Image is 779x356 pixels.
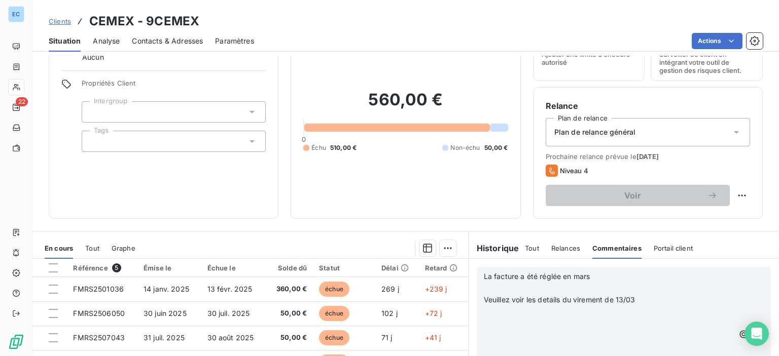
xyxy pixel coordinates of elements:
span: Situation [49,36,81,46]
span: Relances [551,244,580,252]
span: Tout [85,244,99,252]
span: 31 juil. 2025 [144,333,185,342]
span: FMRS2501036 [73,285,124,293]
span: Analyse [93,36,120,46]
div: EC [8,6,24,22]
span: 13 févr. 2025 [207,285,253,293]
span: Plan de relance général [554,127,635,137]
span: échue [319,306,349,321]
span: Voir [558,191,707,200]
span: La facture a été réglée en mars [484,272,590,281]
input: Ajouter une valeur [90,107,98,116]
span: 360,00 € [272,284,307,294]
span: [DATE] [636,152,659,161]
span: 102 j [381,309,398,318]
span: 0 [302,135,306,143]
span: Paramètres [215,36,254,46]
span: Surveiller ce client en intégrant votre outil de gestion des risques client. [659,50,754,74]
span: 50,00 € [272,308,307,319]
span: Niveau 4 [560,167,588,175]
span: 30 juil. 2025 [207,309,250,318]
span: 71 j [381,333,393,342]
h3: CEMEX - 9CEMEX [89,12,199,30]
span: Portail client [654,244,693,252]
span: 50,00 € [484,143,508,152]
span: Aucun [82,52,104,62]
img: Logo LeanPay [8,334,24,350]
span: Commentaires [592,244,642,252]
span: FMRS2507043 [73,333,125,342]
span: +239 j [425,285,447,293]
span: 14 janv. 2025 [144,285,189,293]
span: échue [319,282,349,297]
span: Contacts & Adresses [132,36,203,46]
span: +72 j [425,309,442,318]
span: Graphe [112,244,135,252]
span: Prochaine relance prévue le [546,152,750,161]
span: Propriétés Client [82,79,266,93]
div: Retard [425,264,462,272]
span: Tout [525,244,539,252]
span: Clients [49,17,71,25]
span: 269 j [381,285,399,293]
div: Émise le [144,264,195,272]
span: En cours [45,244,73,252]
button: Actions [692,33,742,49]
div: Open Intercom Messenger [745,322,769,346]
span: Échu [311,143,326,152]
span: 22 [16,97,28,106]
span: Ajouter une limite d’encours autorisé [542,50,636,66]
span: 30 août 2025 [207,333,254,342]
div: Statut [319,264,369,272]
input: Ajouter une valeur [90,137,98,146]
div: Référence [73,263,131,272]
span: échue [319,330,349,345]
div: Solde dû [272,264,307,272]
button: Voir [546,185,730,206]
div: Délai [381,264,413,272]
span: +41 j [425,333,441,342]
span: Veuillez voir les details du virement de 13/03 [484,295,635,304]
a: Clients [49,16,71,26]
div: Échue le [207,264,260,272]
span: 50,00 € [272,333,307,343]
span: 5 [112,263,121,272]
span: 30 juin 2025 [144,309,187,318]
h6: Relance [546,100,750,112]
h6: Historique [469,242,519,254]
span: FMRS2506050 [73,309,125,318]
span: Non-échu [450,143,480,152]
span: 510,00 € [330,143,357,152]
h2: 560,00 € [303,90,508,120]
